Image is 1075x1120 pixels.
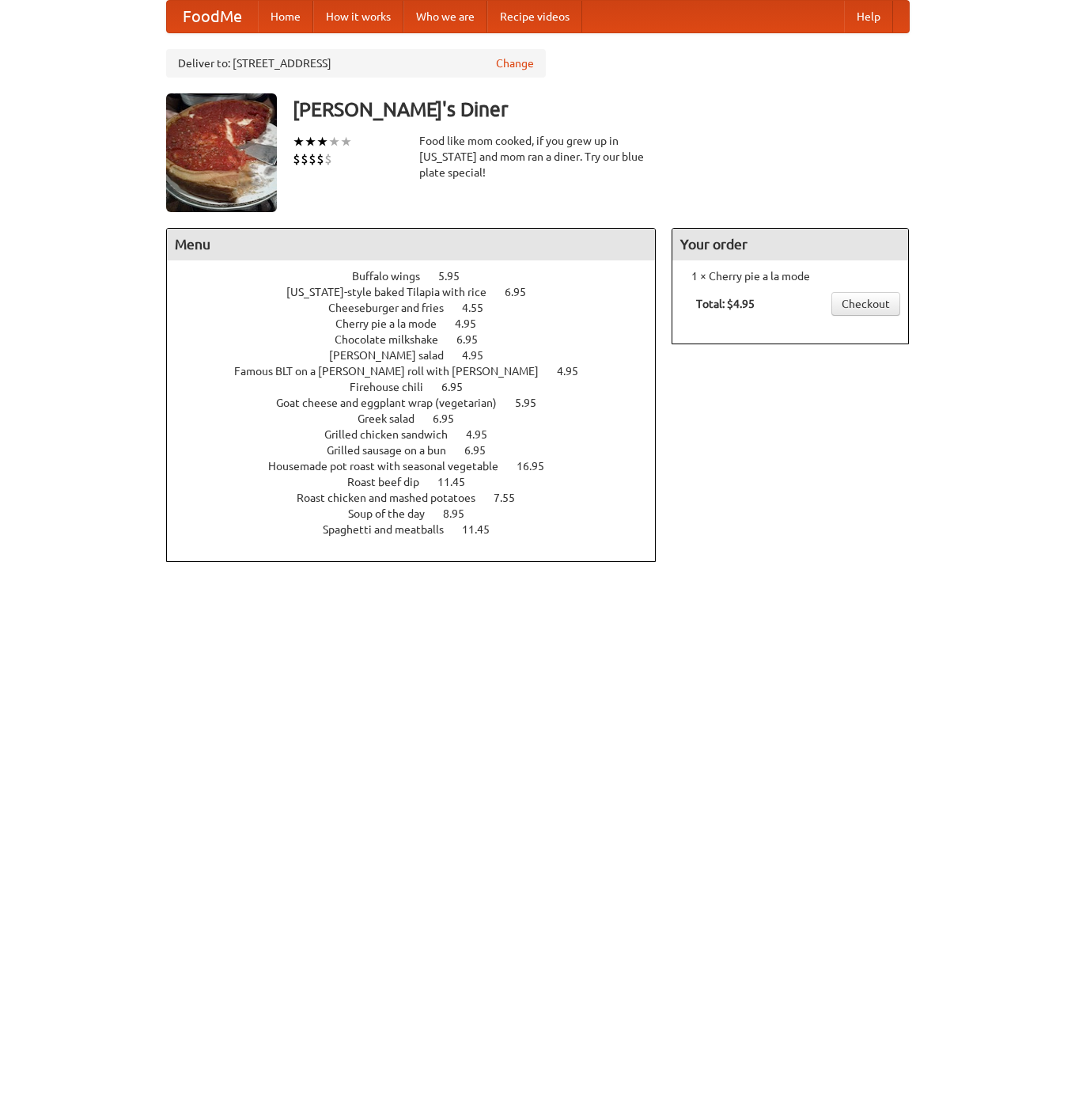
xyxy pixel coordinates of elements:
[352,270,436,283] span: Buffalo wings
[258,1,313,32] a: Home
[234,365,608,378] a: Famous BLT on a [PERSON_NAME] roll with [PERSON_NAME] 4.95
[494,492,531,504] span: 7.55
[462,302,499,314] span: 4.55
[323,523,460,536] span: Spaghetti and meatballs
[276,397,513,409] span: Goat cheese and eggplant wrap (vegetarian)
[335,333,454,346] span: Chocolate milkshake
[672,229,908,260] h4: Your order
[348,507,494,520] a: Soup of the day 8.95
[301,150,308,168] li: $
[167,229,656,260] h4: Menu
[328,302,460,314] span: Cheeseburger and fries
[313,1,403,32] a: How it works
[438,270,475,283] span: 5.95
[316,150,324,168] li: $
[348,507,441,520] span: Soup of the day
[328,302,513,314] a: Cheeseburger and fries 4.55
[456,333,494,346] span: 6.95
[335,333,507,346] a: Chocolate milkshake 6.95
[324,428,517,441] a: Grilled chicken sandwich 4.95
[466,428,503,441] span: 4.95
[167,1,258,32] a: FoodMe
[286,286,502,298] span: [US_STATE]-style baked Tilapia with rice
[166,93,277,212] img: angular.jpg
[276,397,566,409] a: Goat cheese and eggplant wrap (vegetarian) 5.95
[268,460,514,473] span: Housemade pot roast with seasonal vegetable
[680,268,900,284] li: 1 × Cherry pie a la mode
[308,150,316,168] li: $
[293,133,305,150] li: ★
[293,150,301,168] li: $
[329,349,513,362] a: [PERSON_NAME] salad 4.95
[831,292,900,316] a: Checkout
[487,1,582,32] a: Recipe videos
[323,523,519,536] a: Spaghetti and meatballs 11.45
[557,365,594,378] span: 4.95
[358,412,430,425] span: Greek salad
[358,412,483,425] a: Greek salad 6.95
[515,397,552,409] span: 5.95
[328,133,340,150] li: ★
[335,317,505,330] a: Cherry pie a la mode 4.95
[347,476,435,488] span: Roast beef dip
[352,270,489,283] a: Buffalo wings 5.95
[441,381,479,393] span: 6.95
[350,381,492,393] a: Firehouse chili 6.95
[293,93,910,125] h3: [PERSON_NAME]'s Diner
[234,365,555,378] span: Famous BLT on a [PERSON_NAME] roll with [PERSON_NAME]
[327,444,462,457] span: Grilled sausage on a bun
[433,412,470,425] span: 6.95
[403,1,487,32] a: Who we are
[347,476,494,488] a: Roast beef dip 11.45
[327,444,515,457] a: Grilled sausage on a bun 6.95
[350,381,439,393] span: Firehouse chili
[268,460,573,473] a: Housemade pot roast with seasonal vegetable 16.95
[329,349,460,362] span: [PERSON_NAME] salad
[496,55,534,71] a: Change
[324,428,464,441] span: Grilled chicken sandwich
[305,133,316,150] li: ★
[166,49,546,78] div: Deliver to: [STREET_ADDRESS]
[696,298,755,310] b: Total: $4.95
[340,133,352,150] li: ★
[844,1,893,32] a: Help
[297,492,491,504] span: Roast chicken and mashed potatoes
[419,133,657,180] div: Food like mom cooked, if you grew up in [US_STATE] and mom ran a diner. Try our blue plate special!
[335,317,452,330] span: Cherry pie a la mode
[464,444,502,457] span: 6.95
[462,523,505,536] span: 11.45
[286,286,555,298] a: [US_STATE]-style baked Tilapia with rice 6.95
[324,150,332,168] li: $
[316,133,328,150] li: ★
[297,492,544,504] a: Roast chicken and mashed potatoes 7.55
[505,286,542,298] span: 6.95
[455,317,492,330] span: 4.95
[437,476,481,488] span: 11.45
[462,349,499,362] span: 4.95
[517,460,560,473] span: 16.95
[443,507,480,520] span: 8.95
